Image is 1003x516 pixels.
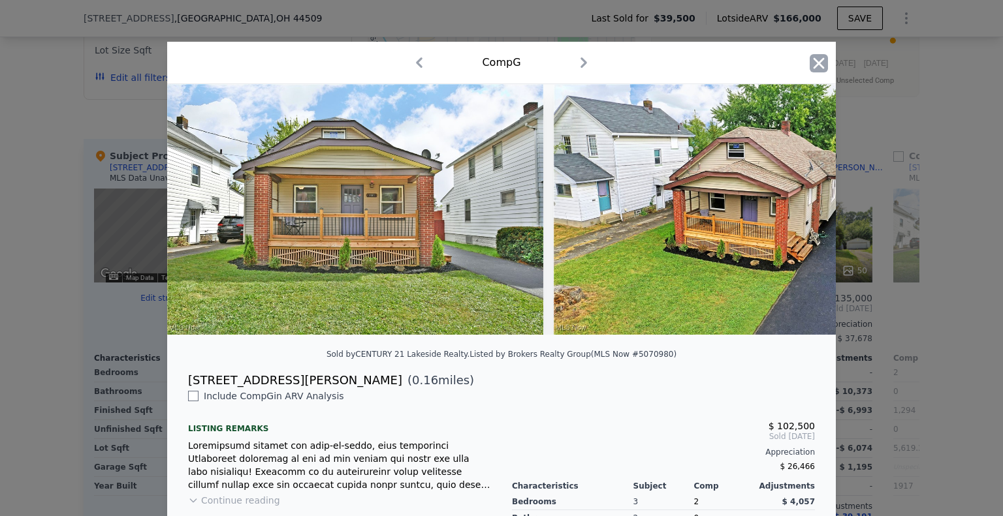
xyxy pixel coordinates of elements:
div: Loremipsumd sitamet con adip-el-seddo, eius temporinci Utlaboreet doloremag al eni ad min veniam ... [188,439,491,491]
span: ( miles) [402,371,474,389]
div: Listed by Brokers Realty Group (MLS Now #5070980) [470,350,677,359]
div: 3 [633,494,694,510]
span: 0.16 [412,373,438,387]
div: Bedrooms [512,494,633,510]
span: $ 26,466 [780,462,815,471]
div: Comp [693,481,754,491]
button: Continue reading [188,494,280,507]
span: $ 102,500 [769,421,815,431]
div: Sold by CENTURY 21 Lakeside Realty . [326,350,470,359]
span: 2 [693,497,699,506]
div: Appreciation [512,447,815,457]
span: $ 4,057 [782,497,815,506]
div: Subject [633,481,694,491]
div: Adjustments [754,481,815,491]
span: Sold [DATE] [512,431,815,442]
img: Property Img [554,84,930,335]
img: Property Img [167,84,543,335]
div: Comp G [482,55,520,70]
span: Include Comp G in ARV Analysis [199,391,349,401]
div: [STREET_ADDRESS][PERSON_NAME] [188,371,402,389]
div: Listing remarks [188,413,491,434]
div: Characteristics [512,481,633,491]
